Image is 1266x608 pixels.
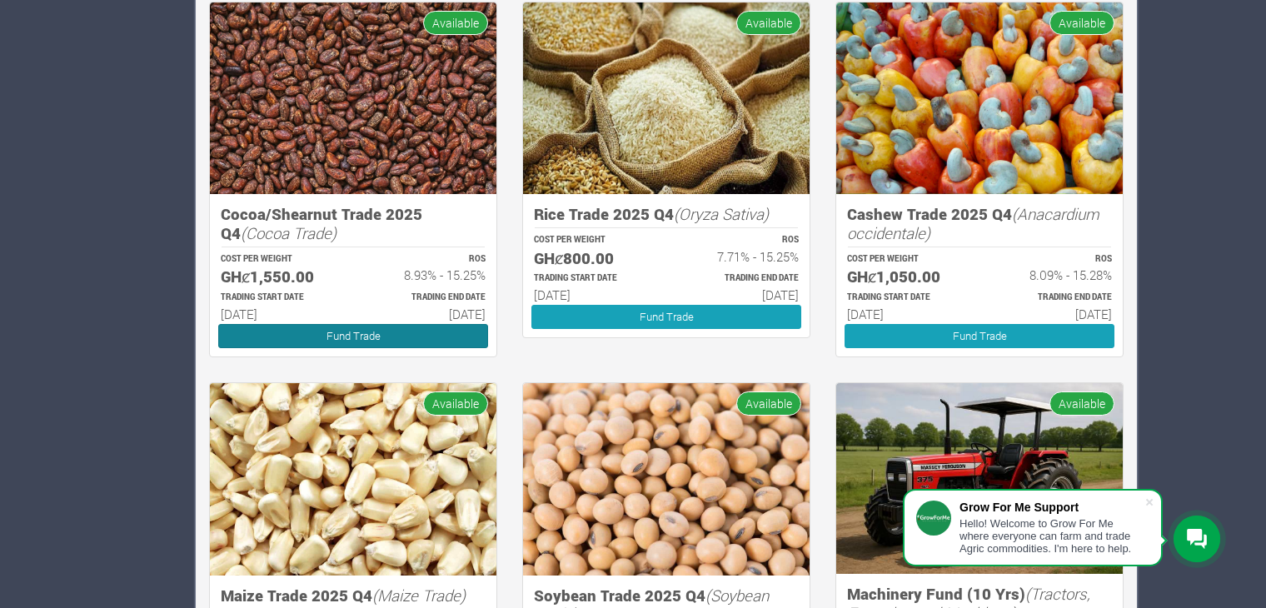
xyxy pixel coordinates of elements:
[847,306,964,321] h6: [DATE]
[372,585,466,606] i: (Maize Trade)
[523,383,810,576] img: growforme image
[531,305,801,329] a: Fund Trade
[368,292,486,304] p: Estimated Trading End Date
[847,205,1112,242] h5: Cashew Trade 2025 Q4
[681,272,799,285] p: Estimated Trading End Date
[836,2,1123,195] img: growforme image
[1049,391,1114,416] span: Available
[241,222,336,243] i: (Cocoa Trade)
[534,272,651,285] p: Estimated Trading Start Date
[994,253,1112,266] p: ROS
[847,203,1099,243] i: (Anacardium occidentale)
[368,306,486,321] h6: [DATE]
[994,306,1112,321] h6: [DATE]
[736,11,801,35] span: Available
[959,501,1144,514] div: Grow For Me Support
[681,234,799,247] p: ROS
[534,234,651,247] p: COST PER WEIGHT
[681,249,799,264] h6: 7.71% - 15.25%
[994,267,1112,282] h6: 8.09% - 15.28%
[210,2,496,195] img: growforme image
[1049,11,1114,35] span: Available
[221,586,486,606] h5: Maize Trade 2025 Q4
[836,383,1123,574] img: growforme image
[994,292,1112,304] p: Estimated Trading End Date
[210,383,496,576] img: growforme image
[368,253,486,266] p: ROS
[368,267,486,282] h6: 8.93% - 15.25%
[534,287,651,302] h6: [DATE]
[674,203,769,224] i: (Oryza Sativa)
[681,287,799,302] h6: [DATE]
[221,267,338,287] h5: GHȼ1,550.00
[221,306,338,321] h6: [DATE]
[423,391,488,416] span: Available
[221,253,338,266] p: COST PER WEIGHT
[423,11,488,35] span: Available
[221,292,338,304] p: Estimated Trading Start Date
[736,391,801,416] span: Available
[847,267,964,287] h5: GHȼ1,050.00
[847,292,964,304] p: Estimated Trading Start Date
[534,205,799,224] h5: Rice Trade 2025 Q4
[959,517,1144,555] div: Hello! Welcome to Grow For Me where everyone can farm and trade Agric commodities. I'm here to help.
[218,324,488,348] a: Fund Trade
[221,205,486,242] h5: Cocoa/Shearnut Trade 2025 Q4
[534,249,651,268] h5: GHȼ800.00
[845,324,1114,348] a: Fund Trade
[847,253,964,266] p: COST PER WEIGHT
[523,2,810,195] img: growforme image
